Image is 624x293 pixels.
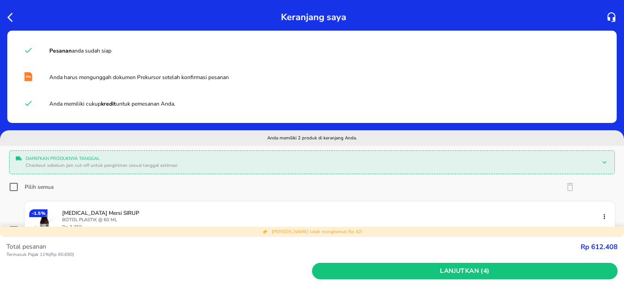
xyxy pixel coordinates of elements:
strong: Rp 612.408 [581,242,618,251]
p: Termasuk Pajak 11% ( Rp 60.690 ) [6,251,581,258]
img: total discount [263,229,268,234]
button: Lanjutkan (4) [312,263,618,280]
span: Lanjutkan (4) [316,266,614,277]
span: Anda harus mengunggah dokumen Prekursor setelah konfirmasi pesanan [49,74,229,81]
span: Anda memiliki cukup untuk pemesanan Anda. [49,100,175,107]
p: [MEDICAL_DATA] Mersi SIRUP [62,209,603,217]
p: Total pesanan [6,242,581,251]
p: Dapatkan produknya tanggal [26,155,595,162]
p: Rp 2.760 [62,225,96,230]
p: Keranjang saya [281,9,346,25]
div: Dapatkan produknya tanggalCheckout sebelum jam cut-off untuk pengiriman sesuai tanggal estimasi [12,153,612,171]
p: BOTOL PLASTIK @ 60 ML [62,217,610,223]
div: Pilih semua [25,183,53,191]
p: Checkout sebelum jam cut-off untuk pengiriman sesuai tanggal estimasi [26,162,595,169]
img: prekursor document required [24,72,33,81]
span: anda sudah siap [49,47,111,54]
strong: Pesanan [49,47,72,54]
img: PARACETAMOL Mersi SIRUP [29,209,59,240]
div: - 1.5 % [29,209,48,217]
strong: kredit [101,100,116,107]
